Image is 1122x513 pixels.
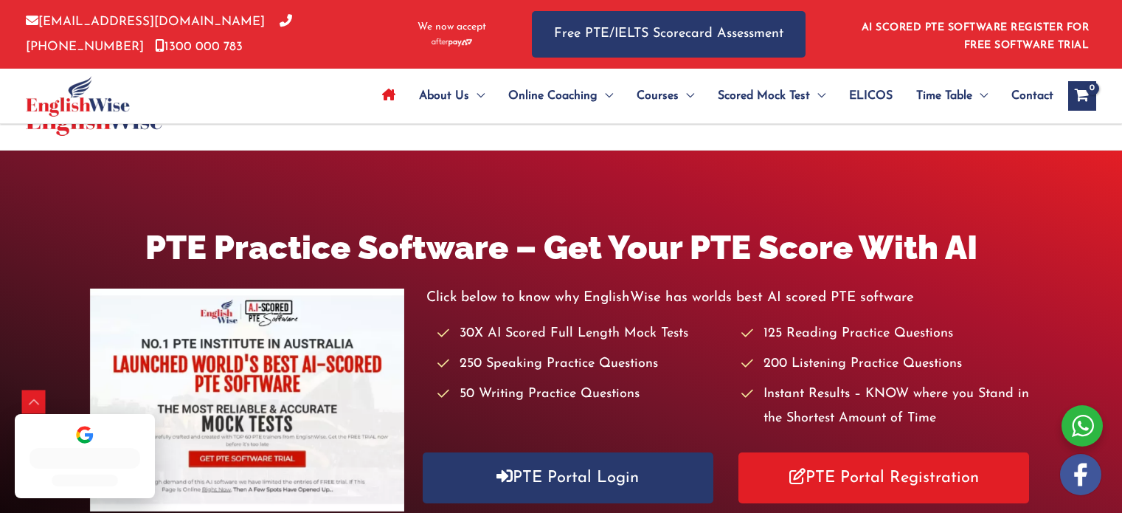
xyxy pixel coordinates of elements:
[432,38,472,47] img: Afterpay-Logo
[706,70,837,122] a: Scored Mock TestMenu Toggle
[916,70,972,122] span: Time Table
[496,70,625,122] a: Online CoachingMenu Toggle
[469,70,485,122] span: Menu Toggle
[426,286,1033,310] p: Click below to know why EnglishWise has worlds best AI scored PTE software
[407,70,496,122] a: About UsMenu Toggle
[741,322,1032,346] li: 125 Reading Practice Questions
[423,452,713,503] a: PTE Portal Login
[437,322,728,346] li: 30X AI Scored Full Length Mock Tests
[1011,70,1053,122] span: Contact
[718,70,810,122] span: Scored Mock Test
[437,382,728,407] li: 50 Writing Practice Questions
[862,22,1090,51] a: AI SCORED PTE SOFTWARE REGISTER FOR FREE SOFTWARE TRIAL
[679,70,694,122] span: Menu Toggle
[637,70,679,122] span: Courses
[532,11,806,58] a: Free PTE/IELTS Scorecard Assessment
[849,70,893,122] span: ELICOS
[1000,70,1053,122] a: Contact
[625,70,706,122] a: CoursesMenu Toggle
[741,352,1032,376] li: 200 Listening Practice Questions
[738,452,1029,503] a: PTE Portal Registration
[26,76,130,117] img: cropped-ew-logo
[853,10,1096,58] aside: Header Widget 1
[155,41,243,53] a: 1300 000 783
[741,382,1032,432] li: Instant Results – KNOW where you Stand in the Shortest Amount of Time
[972,70,988,122] span: Menu Toggle
[837,70,904,122] a: ELICOS
[370,70,1053,122] nav: Site Navigation: Main Menu
[437,352,728,376] li: 250 Speaking Practice Questions
[904,70,1000,122] a: Time TableMenu Toggle
[508,70,598,122] span: Online Coaching
[26,16,265,28] a: [EMAIL_ADDRESS][DOMAIN_NAME]
[419,70,469,122] span: About Us
[90,289,404,512] img: pte-institute-main
[26,16,292,52] a: [PHONE_NUMBER]
[418,20,486,35] span: We now accept
[810,70,825,122] span: Menu Toggle
[598,70,613,122] span: Menu Toggle
[90,224,1033,271] h1: PTE Practice Software – Get Your PTE Score With AI
[1068,81,1096,111] a: View Shopping Cart, empty
[1060,454,1101,495] img: white-facebook.png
